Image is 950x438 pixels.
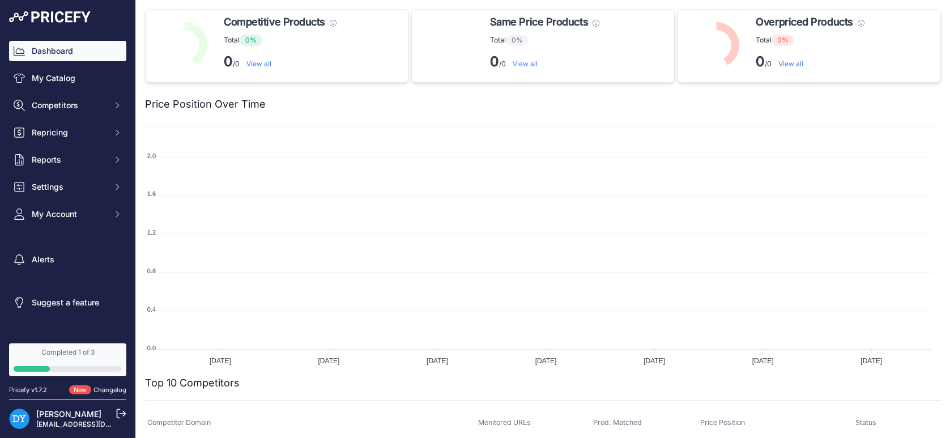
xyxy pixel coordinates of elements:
span: Prod. Matched [593,418,642,427]
tspan: [DATE] [427,357,448,365]
img: Pricefy Logo [9,11,91,23]
a: Alerts [9,249,126,270]
tspan: [DATE] [535,357,557,365]
p: Total [756,35,864,46]
span: 0% [506,35,529,46]
p: /0 [224,53,336,71]
a: View all [778,59,803,68]
a: [EMAIL_ADDRESS][DOMAIN_NAME] [36,420,155,428]
tspan: [DATE] [860,357,882,365]
p: Total [224,35,336,46]
a: Completed 1 of 3 [9,343,126,376]
span: Monitored URLs [478,418,531,427]
span: Same Price Products [490,14,588,30]
tspan: 0.4 [147,306,156,313]
button: Reports [9,150,126,170]
a: Changelog [93,386,126,394]
span: Overpriced Products [756,14,853,30]
span: 0% [240,35,262,46]
p: /0 [490,53,599,71]
p: /0 [756,53,864,71]
span: Reports [32,154,106,165]
tspan: 1.6 [147,190,156,197]
span: New [69,385,91,395]
a: Suggest a feature [9,292,126,313]
button: Settings [9,177,126,197]
div: Completed 1 of 3 [14,348,122,357]
tspan: [DATE] [210,357,231,365]
span: Competitor Domain [147,418,211,427]
tspan: 0.0 [147,345,156,351]
nav: Sidebar [9,41,126,330]
span: Settings [32,181,106,193]
h2: Top 10 Competitors [145,375,240,391]
a: View all [246,59,271,68]
button: Repricing [9,122,126,143]
strong: 0 [756,53,765,70]
tspan: [DATE] [644,357,665,365]
tspan: 2.0 [147,152,156,159]
span: Price Position [700,418,745,427]
a: My Catalog [9,68,126,88]
span: Competitors [32,100,106,111]
div: Pricefy v1.7.2 [9,385,47,395]
span: My Account [32,209,106,220]
tspan: [DATE] [752,357,774,365]
a: [PERSON_NAME] [36,409,101,419]
button: Competitors [9,95,126,116]
h2: Price Position Over Time [145,96,266,112]
p: Total [490,35,599,46]
span: Status [855,418,876,427]
a: View all [513,59,538,68]
tspan: 1.2 [147,229,156,236]
span: 0% [772,35,794,46]
tspan: [DATE] [318,357,340,365]
button: My Account [9,204,126,224]
tspan: 0.8 [147,267,156,274]
span: Repricing [32,127,106,138]
span: Competitive Products [224,14,325,30]
strong: 0 [224,53,233,70]
a: Dashboard [9,41,126,61]
strong: 0 [490,53,499,70]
